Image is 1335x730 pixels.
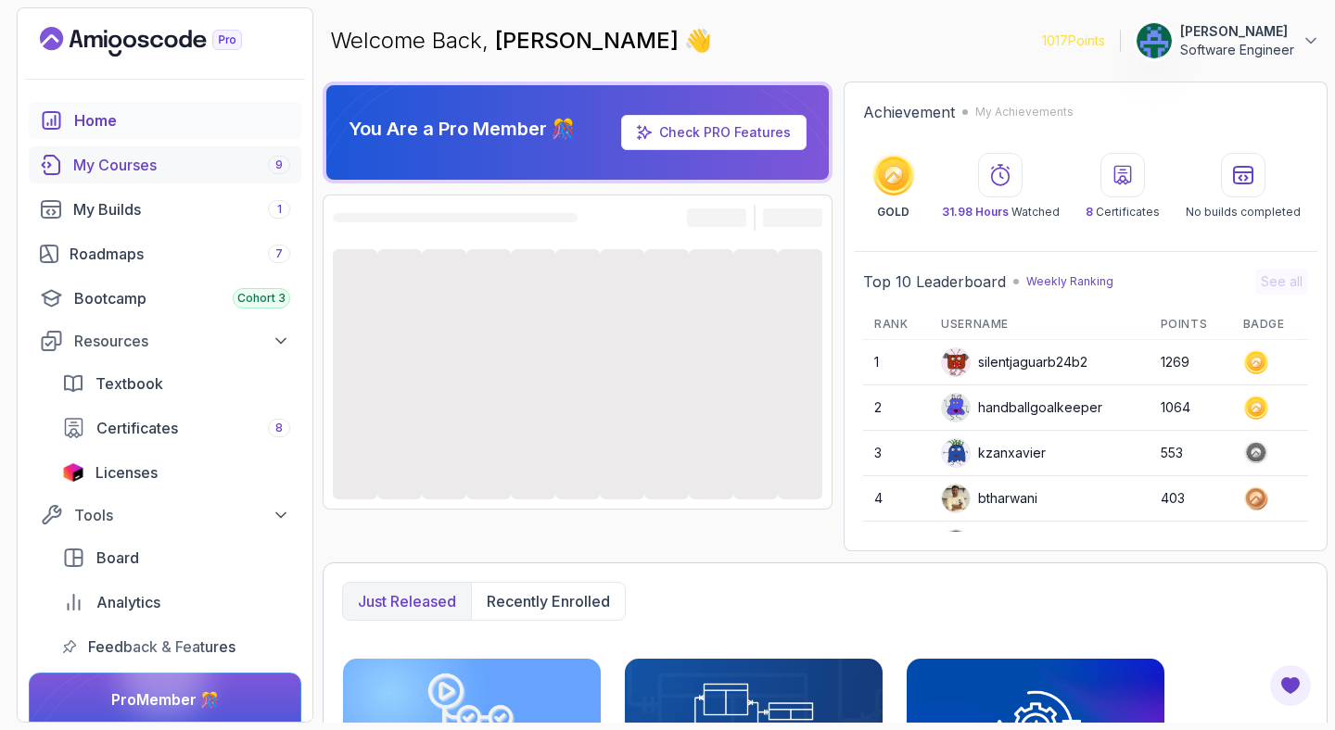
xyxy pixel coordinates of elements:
p: You Are a Pro Member 🎊 [349,116,575,142]
div: kzanxavier [941,438,1046,468]
div: Home [74,109,290,132]
div: Resources [74,330,290,352]
button: Recently enrolled [471,583,625,620]
a: certificates [51,409,301,447]
p: Just released [358,590,456,612]
div: My Builds [73,198,290,220]
a: roadmaps [29,235,301,272]
span: Certificates [96,417,178,439]
span: 8 [1086,205,1093,219]
button: Open Feedback Button [1268,663,1313,708]
td: 1064 [1150,385,1232,431]
a: builds [29,191,301,228]
span: Feedback & Features [88,636,235,658]
div: btharwani [941,484,1037,513]
h2: Achievement [863,101,955,123]
a: bootcamp [29,280,301,317]
span: 8 [275,421,283,435]
img: default monster avatar [942,439,970,467]
div: Roadmaps [70,243,290,265]
img: jetbrains icon [62,463,84,482]
span: 1 [277,202,282,217]
td: 1269 [1150,340,1232,385]
div: My Courses [73,154,290,176]
a: analytics [51,584,301,621]
p: 1017 Points [1042,31,1105,50]
span: Analytics [96,591,160,613]
td: 1 [863,340,930,385]
div: silentjaguarb24b2 [941,347,1087,377]
th: Rank [863,309,930,340]
button: See all [1255,269,1308,295]
span: Board [96,547,139,569]
span: 9 [275,157,283,172]
a: feedback [51,628,301,665]
p: Software Engineer [1180,41,1294,59]
img: default monster avatar [942,348,970,376]
th: Badge [1232,309,1308,340]
img: user profile image [1137,23,1172,58]
button: user profile image[PERSON_NAME]Software Engineer [1136,22,1320,59]
span: 7 [275,246,283,261]
th: Points [1150,309,1232,340]
span: Licenses [95,461,158,484]
p: [PERSON_NAME] [1180,22,1294,41]
td: 553 [1150,431,1232,476]
p: Recently enrolled [487,590,610,612]
p: Watched [942,205,1060,220]
p: Welcome Back, [330,26,712,56]
p: Certificates [1086,205,1160,220]
p: Weekly Ranking [1026,274,1113,289]
span: Textbook [95,372,163,395]
td: 332 [1150,522,1232,567]
p: My Achievements [975,105,1074,120]
div: Xormios [941,529,1028,559]
a: Check PRO Features [659,124,791,140]
button: Just released [343,583,471,620]
a: licenses [51,454,301,491]
button: Resources [29,324,301,358]
th: Username [930,309,1149,340]
a: courses [29,146,301,183]
p: GOLD [877,205,909,220]
button: Tools [29,498,301,532]
p: No builds completed [1186,205,1301,220]
a: Landing page [40,27,285,57]
h2: Top 10 Leaderboard [863,271,1006,293]
td: 3 [863,431,930,476]
span: 👋 [684,26,712,56]
td: 5 [863,522,930,567]
td: 403 [1150,476,1232,522]
a: board [51,539,301,576]
img: user profile image [942,485,970,512]
img: default monster avatar [942,394,970,422]
td: 4 [863,476,930,522]
div: Bootcamp [74,287,290,309]
span: 31.98 Hours [942,205,1009,219]
img: default monster avatar [942,530,970,558]
span: [PERSON_NAME] [495,27,684,54]
div: Tools [74,504,290,526]
td: 2 [863,385,930,431]
a: Check PRO Features [621,115,807,150]
div: handballgoalkeeper [941,393,1102,422]
a: home [29,102,301,139]
span: Cohort 3 [237,291,286,306]
a: textbook [51,365,301,402]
